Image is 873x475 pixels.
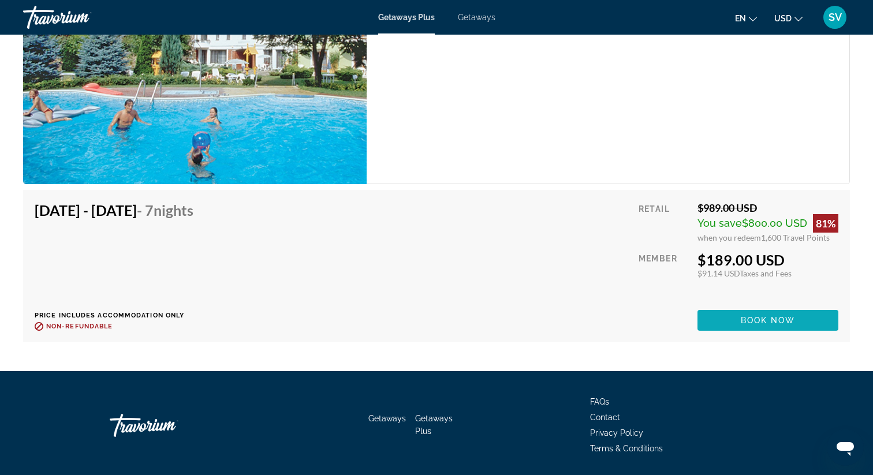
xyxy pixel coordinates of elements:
[590,413,620,422] a: Contact
[110,408,225,443] a: Travorium
[735,14,746,23] span: en
[742,217,807,229] span: $800.00 USD
[378,13,435,22] a: Getaways Plus
[697,233,761,242] span: when you redeem
[829,12,842,23] span: SV
[827,429,864,466] iframe: Button to launch messaging window
[46,323,113,330] span: Non-refundable
[820,5,850,29] button: User Menu
[639,251,689,301] div: Member
[590,428,643,437] a: Privacy Policy
[697,310,838,331] button: Book now
[697,268,838,278] div: $91.14 USD
[35,201,193,219] h4: [DATE] - [DATE]
[590,397,609,406] a: FAQs
[639,201,689,242] div: Retail
[23,2,139,32] a: Travorium
[697,201,838,214] div: $989.00 USD
[415,414,453,436] a: Getaways Plus
[697,251,838,268] div: $189.00 USD
[590,444,663,453] a: Terms & Conditions
[741,316,796,325] span: Book now
[761,233,830,242] span: 1,600 Travel Points
[35,312,202,319] p: Price includes accommodation only
[813,214,838,233] div: 81%
[137,201,193,219] span: - 7
[740,268,792,278] span: Taxes and Fees
[774,14,792,23] span: USD
[154,201,193,219] span: Nights
[368,414,406,423] a: Getaways
[697,217,742,229] span: You save
[774,10,803,27] button: Change currency
[458,13,495,22] a: Getaways
[735,10,757,27] button: Change language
